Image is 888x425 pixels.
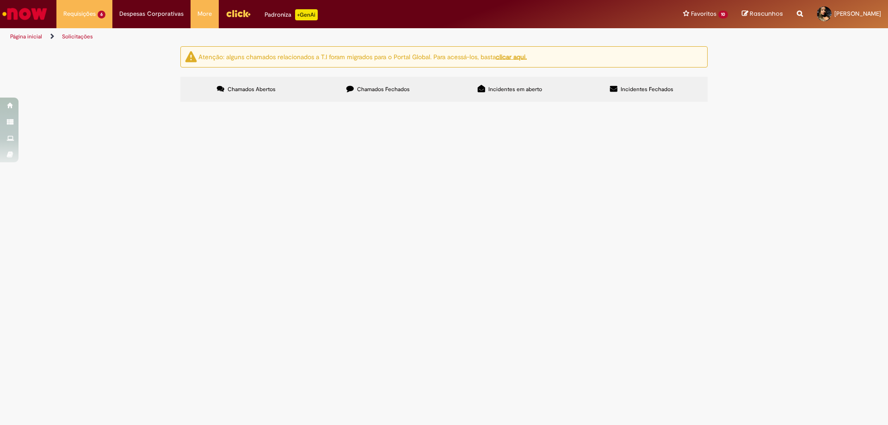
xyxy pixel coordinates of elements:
p: +GenAi [295,9,318,20]
img: ServiceNow [1,5,49,23]
span: Incidentes Fechados [621,86,673,93]
a: Solicitações [62,33,93,40]
span: [PERSON_NAME] [834,10,881,18]
span: More [197,9,212,18]
a: Página inicial [10,33,42,40]
span: Despesas Corporativas [119,9,184,18]
ul: Trilhas de página [7,28,585,45]
span: Chamados Abertos [228,86,276,93]
span: 6 [98,11,105,18]
span: 10 [718,11,728,18]
span: Requisições [63,9,96,18]
span: Favoritos [691,9,716,18]
a: clicar aqui. [496,52,527,61]
a: Rascunhos [742,10,783,18]
div: Padroniza [265,9,318,20]
span: Incidentes em aberto [488,86,542,93]
span: Chamados Fechados [357,86,410,93]
img: click_logo_yellow_360x200.png [226,6,251,20]
ng-bind-html: Atenção: alguns chamados relacionados a T.I foram migrados para o Portal Global. Para acessá-los,... [198,52,527,61]
span: Rascunhos [750,9,783,18]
